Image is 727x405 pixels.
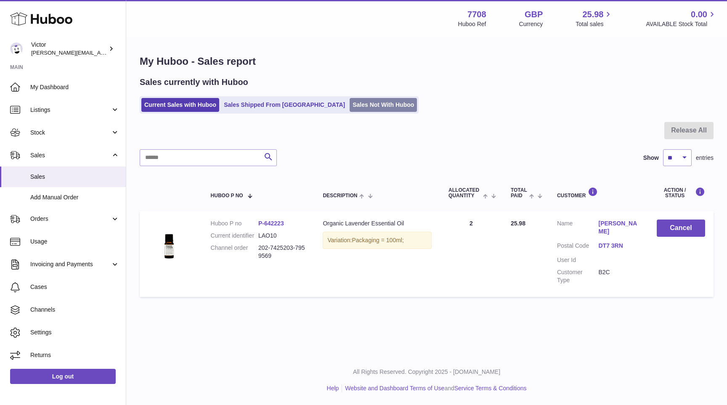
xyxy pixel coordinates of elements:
span: Returns [30,351,119,359]
span: Add Manual Order [30,193,119,201]
span: Huboo P no [211,193,243,199]
span: My Dashboard [30,83,119,91]
div: Organic Lavender Essential Oil [323,220,432,228]
span: Packaging = 100ml; [352,237,403,244]
a: Current Sales with Huboo [141,98,219,112]
span: [PERSON_NAME][EMAIL_ADDRESS][DOMAIN_NAME] [31,49,169,56]
dd: 202-7425203-7959569 [258,244,306,260]
a: [PERSON_NAME] [599,220,640,236]
dt: Name [557,220,599,238]
div: Variation: [323,232,432,249]
img: 77081700559588.jpg [148,220,190,262]
dt: User Id [557,256,599,264]
strong: 7708 [467,9,486,20]
dt: Customer Type [557,268,599,284]
span: Sales [30,173,119,181]
span: 0.00 [691,9,707,20]
span: Sales [30,151,111,159]
button: Cancel [657,220,705,237]
dt: Huboo P no [211,220,258,228]
span: Channels [30,306,119,314]
div: Currency [519,20,543,28]
h1: My Huboo - Sales report [140,55,714,68]
dt: Postal Code [557,242,599,252]
h2: Sales currently with Huboo [140,77,248,88]
span: Usage [30,238,119,246]
img: victor@erbology.co [10,42,23,55]
a: 0.00 AVAILABLE Stock Total [646,9,717,28]
a: Sales Not With Huboo [350,98,417,112]
span: AVAILABLE Stock Total [646,20,717,28]
span: Cases [30,283,119,291]
div: Customer [557,187,640,199]
span: Invoicing and Payments [30,260,111,268]
dd: B2C [599,268,640,284]
div: Action / Status [657,187,705,199]
a: Website and Dashboard Terms of Use [345,385,444,392]
a: Log out [10,369,116,384]
div: Victor [31,41,107,57]
span: Description [323,193,357,199]
a: 25.98 Total sales [576,9,613,28]
span: ALLOCATED Quantity [448,188,481,199]
div: Huboo Ref [458,20,486,28]
span: Total paid [511,188,527,199]
span: Orders [30,215,111,223]
span: 25.98 [582,9,603,20]
span: Stock [30,129,111,137]
a: Help [327,385,339,392]
dd: LAO10 [258,232,306,240]
span: entries [696,154,714,162]
span: Settings [30,328,119,336]
span: 25.98 [511,220,525,227]
li: and [342,384,526,392]
a: DT7 3RN [599,242,640,250]
a: Sales Shipped From [GEOGRAPHIC_DATA] [221,98,348,112]
p: All Rights Reserved. Copyright 2025 - [DOMAIN_NAME] [133,368,720,376]
span: Total sales [576,20,613,28]
dt: Current identifier [211,232,258,240]
strong: GBP [525,9,543,20]
label: Show [643,154,659,162]
a: P-642223 [258,220,284,227]
span: Listings [30,106,111,114]
td: 2 [440,211,502,296]
a: Service Terms & Conditions [454,385,527,392]
dt: Channel order [211,244,258,260]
